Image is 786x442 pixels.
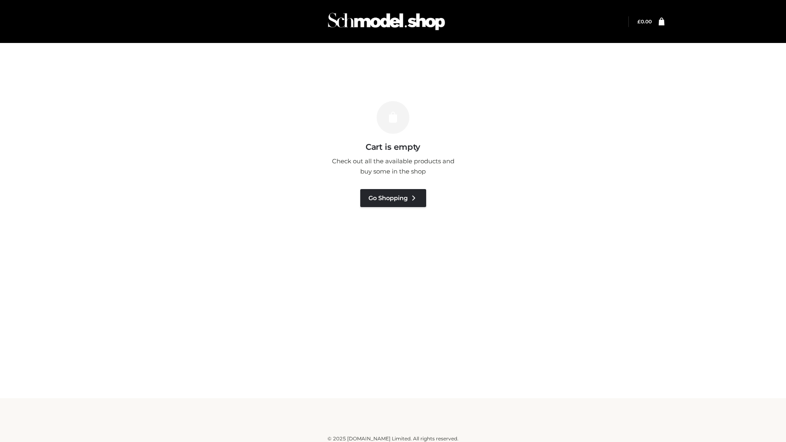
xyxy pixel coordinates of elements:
[637,18,652,25] a: £0.00
[637,18,652,25] bdi: 0.00
[325,5,448,38] img: Schmodel Admin 964
[140,142,646,152] h3: Cart is empty
[327,156,458,177] p: Check out all the available products and buy some in the shop
[360,189,426,207] a: Go Shopping
[637,18,641,25] span: £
